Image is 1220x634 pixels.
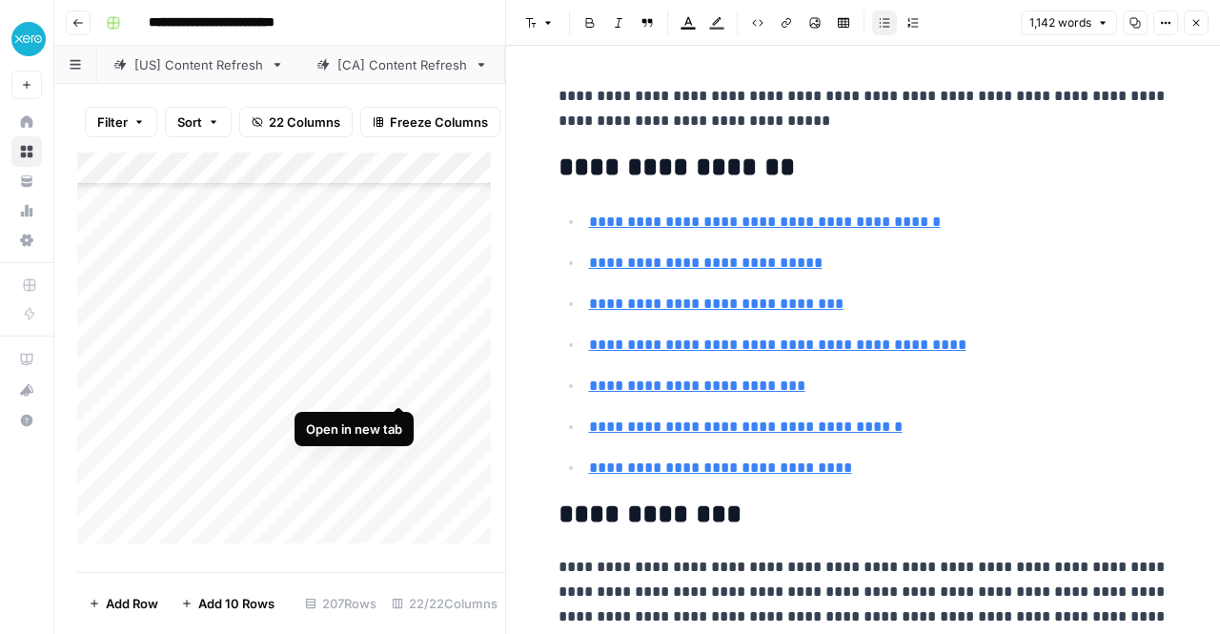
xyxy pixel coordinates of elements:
[11,166,42,196] a: Your Data
[239,107,353,137] button: 22 Columns
[198,594,274,613] span: Add 10 Rows
[11,195,42,226] a: Usage
[384,588,505,619] div: 22/22 Columns
[1021,10,1117,35] button: 1,142 words
[85,107,157,137] button: Filter
[1029,14,1091,31] span: 1,142 words
[11,107,42,137] a: Home
[269,112,340,132] span: 22 Columns
[11,15,42,63] button: Workspace: XeroOps
[306,419,402,439] div: Open in new tab
[11,344,42,375] a: AirOps Academy
[11,405,42,436] button: Help + Support
[106,594,158,613] span: Add Row
[11,225,42,256] a: Settings
[165,107,232,137] button: Sort
[134,55,263,74] div: [US] Content Refresh
[12,376,41,404] div: What's new?
[300,46,504,84] a: [CA] Content Refresh
[170,588,286,619] button: Add 10 Rows
[337,55,467,74] div: [CA] Content Refresh
[11,136,42,167] a: Browse
[390,112,488,132] span: Freeze Columns
[11,375,42,405] button: What's new?
[77,588,170,619] button: Add Row
[360,107,500,137] button: Freeze Columns
[97,46,300,84] a: [US] Content Refresh
[177,112,202,132] span: Sort
[11,22,46,56] img: XeroOps Logo
[297,588,384,619] div: 207 Rows
[97,112,128,132] span: Filter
